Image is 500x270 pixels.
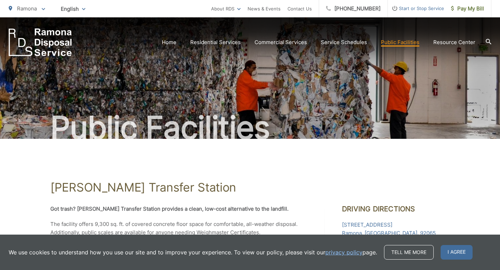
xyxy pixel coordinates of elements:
[211,5,241,13] a: About RDS
[50,220,307,237] p: The facility offers 9,300 sq. ft. of covered concrete floor space for comfortable, all-weather di...
[9,110,491,145] h2: Public Facilities
[342,205,450,213] h2: Driving Directions
[17,5,37,12] span: Ramona
[50,205,289,212] strong: Got trash? [PERSON_NAME] Transfer Station provides a clean, low-cost alternative to the landfill.
[255,38,307,47] a: Commercial Services
[287,5,312,13] a: Contact Us
[342,221,436,237] a: [STREET_ADDRESS]Ramona, [GEOGRAPHIC_DATA]. 92065
[451,5,484,13] span: Pay My Bill
[190,38,241,47] a: Residential Services
[248,5,281,13] a: News & Events
[384,245,434,260] a: Tell me more
[381,38,419,47] a: Public Facilities
[9,28,72,56] a: EDCD logo. Return to the homepage.
[441,245,473,260] span: I agree
[56,3,91,15] span: English
[433,38,475,47] a: Resource Center
[321,38,367,47] a: Service Schedules
[9,248,377,256] p: We use cookies to understand how you use our site and to improve your experience. To view our pol...
[50,180,450,194] h1: [PERSON_NAME] Transfer Station
[162,38,176,47] a: Home
[325,248,362,256] a: privacy policy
